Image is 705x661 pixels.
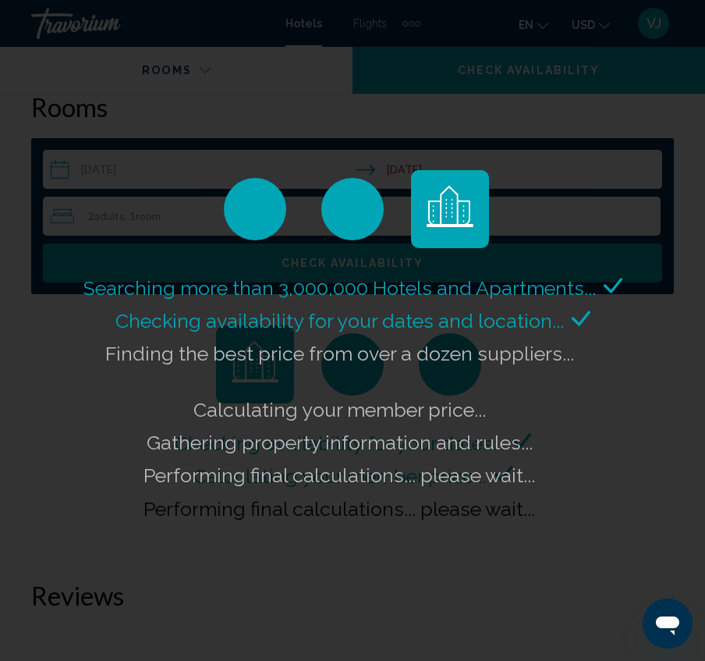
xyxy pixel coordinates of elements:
span: Performing final calculations... please wait... [143,464,535,487]
span: Gathering property information and rules... [147,431,533,454]
span: Checking availability for your dates and location... [115,309,564,332]
iframe: Button to launch messaging window [643,599,693,649]
span: Calculating your member price... [193,398,486,421]
span: Searching more than 3,000,000 Hotels and Apartments... [83,276,596,300]
span: Finding the best price from over a dozen suppliers... [105,342,574,365]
